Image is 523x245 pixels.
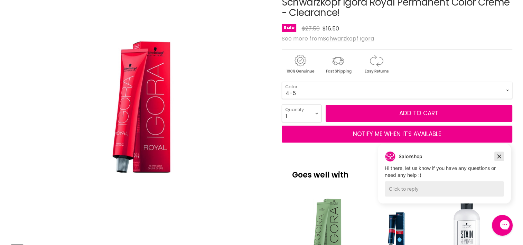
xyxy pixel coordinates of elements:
span: $27.50 [302,25,320,33]
a: Schwarzkopf Igora [323,35,374,43]
img: returns.gif [358,54,394,75]
img: Schwarzkopf Igora Royal Permanent Color Creme - Clearance! [80,18,200,200]
select: Quantity [282,105,321,122]
img: shipping.gif [320,54,356,75]
span: $16.50 [323,25,339,33]
iframe: Gorgias live chat messenger [488,212,516,238]
span: See more from [282,35,374,43]
button: NOTIFY ME WHEN IT'S AVAILABLE [282,126,512,143]
p: Goes well with [292,160,502,183]
span: Sale [282,24,296,32]
span: Add to cart [399,109,438,117]
button: Add to cart [326,105,512,122]
img: genuine.gif [282,54,318,75]
iframe: Gorgias live chat campaigns [373,143,516,214]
